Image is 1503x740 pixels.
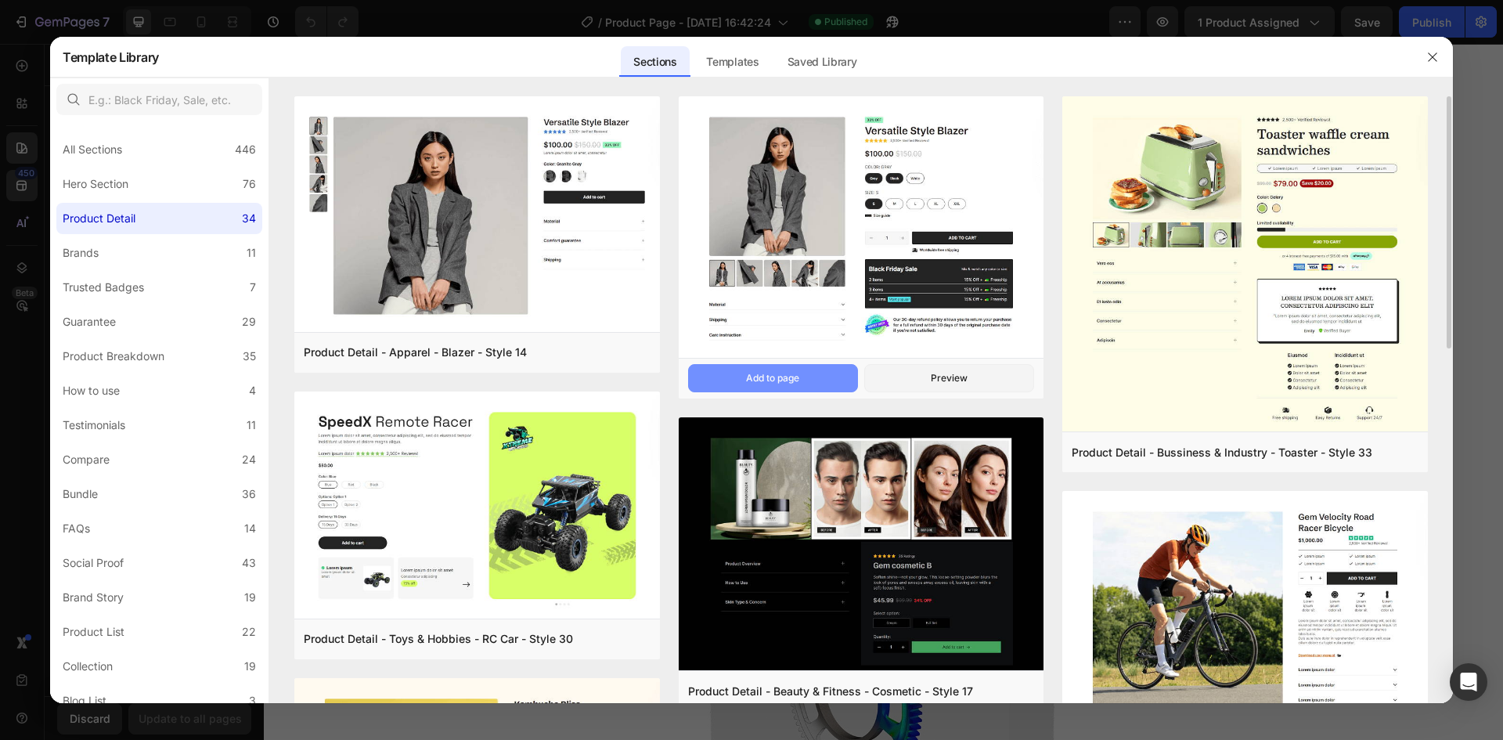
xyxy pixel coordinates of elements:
div: 446 [235,140,256,159]
img: pd33.png [1062,96,1428,436]
div: 19 [244,657,256,676]
div: 14 [244,519,256,538]
div: Brands [63,244,99,262]
div: 29 [242,312,256,331]
input: E.g.: Black Friday, Sale, etc. [56,84,262,115]
div: Hero Section [63,175,128,193]
p: Your Choice to Groom with Style & Precision [387,78,853,159]
p: Regain control with the barbering electricals of a lifetime. [387,175,853,197]
div: 43 [242,554,256,572]
div: How to use [63,381,120,400]
div: 11 [247,244,256,262]
div: Trusted Badges [63,278,144,297]
div: Testimonials [63,416,125,435]
div: 7 [250,278,256,297]
button: Add to page [688,364,858,392]
div: Product List [63,623,124,641]
div: Preview [931,371,968,385]
div: 4 [249,381,256,400]
div: Product Breakdown [63,347,164,366]
div: Sections [621,46,689,78]
div: 19 [244,588,256,607]
div: 3 [249,691,256,710]
div: Product Detail - Toys & Hobbies - RC Car - Style 30 [304,630,573,648]
button: BUY NOW [511,218,729,259]
div: 36 [242,485,256,504]
div: Product Detail - Bussiness & Industry - Toaster - Style 33 [1072,443,1372,462]
div: 76 [243,175,256,193]
div: 34 [242,209,256,228]
div: Blog List [63,691,106,710]
div: 35 [243,347,256,366]
div: All Sections [63,140,122,159]
div: 24 [242,450,256,469]
img: pr12.png [679,417,1044,674]
div: Collection [63,657,113,676]
div: Brand Story [63,588,124,607]
div: Open Intercom Messenger [1450,663,1487,701]
div: Saved Library [775,46,870,78]
div: Product Detail [63,209,135,228]
div: 11 [247,416,256,435]
div: Templates [694,46,771,78]
div: FAQs [63,519,90,538]
h2: Template Library [63,37,159,78]
div: Social Proof [63,554,124,572]
button: Preview [864,364,1034,392]
div: Add to page [746,371,799,385]
div: Guarantee [63,312,116,331]
img: pd30.png [294,392,660,622]
div: Compare [63,450,110,469]
div: BUY NOW [584,229,656,248]
img: pd19.png [294,96,660,335]
div: Bundle [63,485,98,504]
img: pd16.png [679,96,1044,360]
div: Product Detail - Apparel - Blazer - Style 14 [304,343,527,362]
div: 22 [242,623,256,641]
div: Product Detail - Beauty & Fitness - Cosmetic - Style 17 [688,682,973,701]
